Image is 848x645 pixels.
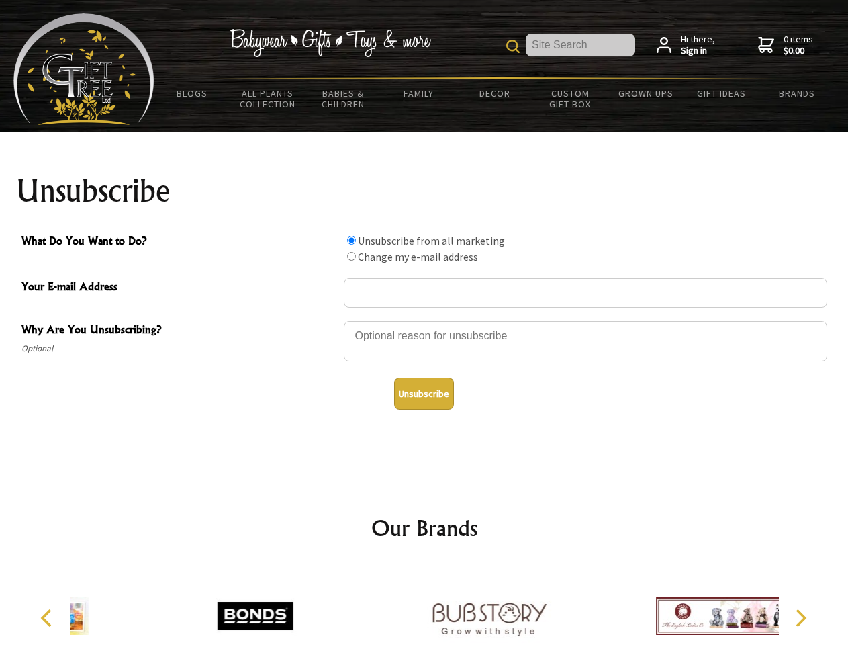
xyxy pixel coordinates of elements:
[27,512,822,544] h2: Our Brands
[532,79,608,118] a: Custom Gift Box
[657,34,715,57] a: Hi there,Sign in
[16,175,833,207] h1: Unsubscribe
[358,234,505,247] label: Unsubscribe from all marketing
[759,79,835,107] a: Brands
[681,34,715,57] span: Hi there,
[21,278,337,298] span: Your E-mail Address
[358,250,478,263] label: Change my e-mail address
[758,34,813,57] a: 0 items$0.00
[344,321,827,361] textarea: Why Are You Unsubscribing?
[784,33,813,57] span: 0 items
[684,79,759,107] a: Gift Ideas
[305,79,381,118] a: Babies & Children
[786,603,815,633] button: Next
[21,341,337,357] span: Optional
[230,79,306,118] a: All Plants Collection
[13,13,154,125] img: Babyware - Gifts - Toys and more...
[34,603,63,633] button: Previous
[784,45,813,57] strong: $0.00
[347,252,356,261] input: What Do You Want to Do?
[394,378,454,410] button: Unsubscribe
[347,236,356,245] input: What Do You Want to Do?
[526,34,635,56] input: Site Search
[506,40,520,53] img: product search
[681,45,715,57] strong: Sign in
[154,79,230,107] a: BLOGS
[21,321,337,341] span: Why Are You Unsubscribing?
[230,29,431,57] img: Babywear - Gifts - Toys & more
[457,79,532,107] a: Decor
[381,79,457,107] a: Family
[608,79,684,107] a: Grown Ups
[344,278,827,308] input: Your E-mail Address
[21,232,337,252] span: What Do You Want to Do?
